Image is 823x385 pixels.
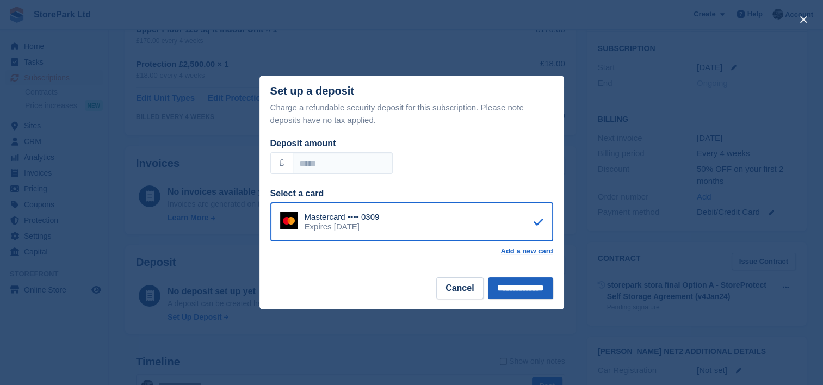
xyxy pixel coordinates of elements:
[305,212,380,222] div: Mastercard •••• 0309
[500,247,553,256] a: Add a new card
[436,277,483,299] button: Cancel
[795,11,812,28] button: close
[270,139,336,148] label: Deposit amount
[305,222,380,232] div: Expires [DATE]
[270,102,553,126] p: Charge a refundable security deposit for this subscription. Please note deposits have no tax appl...
[280,212,298,229] img: Mastercard Logo
[270,187,553,200] div: Select a card
[270,85,354,97] div: Set up a deposit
